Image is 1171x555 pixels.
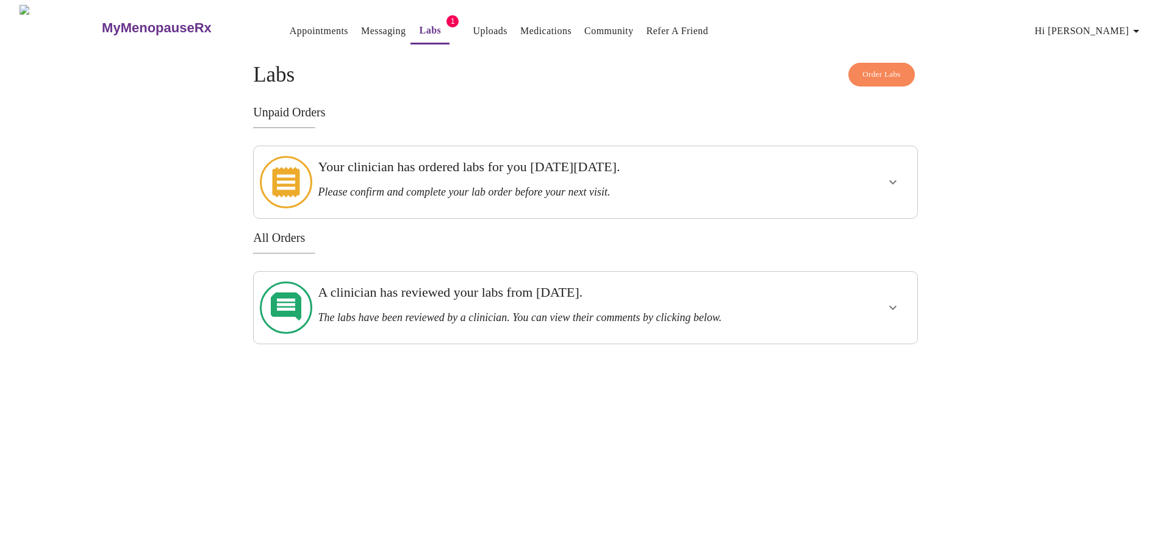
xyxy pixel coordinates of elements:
span: Order Labs [862,68,901,82]
a: MyMenopauseRx [101,7,260,49]
a: Labs [420,22,442,39]
button: Uploads [468,19,512,43]
h3: A clinician has reviewed your labs from [DATE]. [318,285,789,300]
h3: Please confirm and complete your lab order before your next visit. [318,186,789,199]
button: show more [878,293,908,322]
span: Hi [PERSON_NAME] [1035,23,1144,40]
a: Messaging [361,23,406,40]
h3: Unpaid Orders [253,105,918,119]
a: Refer a Friend [646,23,709,40]
button: Order Labs [848,63,915,87]
button: Community [579,19,639,43]
button: Messaging [356,19,410,43]
h3: All Orders [253,231,918,245]
button: Hi [PERSON_NAME] [1030,19,1148,43]
a: Medications [520,23,571,40]
span: 1 [446,15,459,27]
button: Refer a Friend [642,19,714,43]
a: Community [584,23,634,40]
h4: Labs [253,63,918,87]
button: Appointments [285,19,353,43]
h3: MyMenopauseRx [102,20,212,36]
h3: The labs have been reviewed by a clinician. You can view their comments by clicking below. [318,311,789,324]
a: Appointments [290,23,348,40]
button: Labs [410,18,449,44]
a: Uploads [473,23,507,40]
button: Medications [515,19,576,43]
button: show more [878,168,908,197]
h3: Your clinician has ordered labs for you [DATE][DATE]. [318,159,789,175]
img: MyMenopauseRx Logo [20,5,101,51]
